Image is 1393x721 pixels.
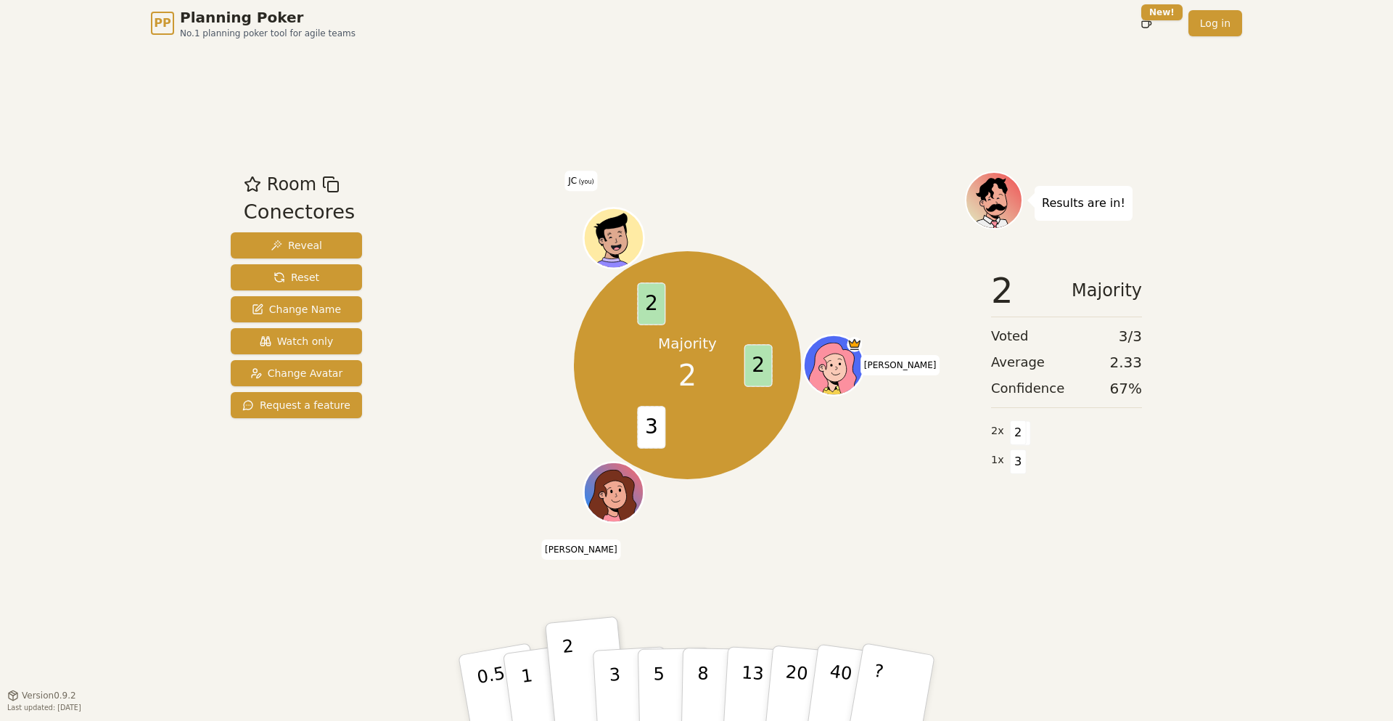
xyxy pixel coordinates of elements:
span: 2 [1010,420,1027,445]
span: Change Avatar [250,366,343,380]
span: Confidence [991,378,1064,399]
button: Watch only [231,328,362,354]
span: 2 [638,282,666,325]
button: Reveal [231,232,362,258]
span: Julio is the host [847,337,863,352]
span: Click to change your name [860,355,940,375]
button: Change Name [231,296,362,322]
span: Room [267,171,316,197]
span: Majority [1072,273,1142,308]
span: Average [991,352,1045,372]
p: 2 [562,636,580,715]
span: 2 [744,344,773,387]
span: 2 [991,273,1014,308]
a: PPPlanning PokerNo.1 planning poker tool for agile teams [151,7,356,39]
p: Majority [658,333,717,354]
span: 2 [678,354,696,397]
p: Results are in! [1042,193,1125,213]
span: 2 x [991,423,1004,439]
span: PP [154,15,170,32]
span: 3 [638,406,666,449]
div: New! [1141,4,1183,20]
span: Click to change your name [564,171,597,191]
span: Watch only [260,334,334,349]
button: Request a feature [231,392,362,418]
span: Planning Poker [180,7,356,28]
button: New! [1133,10,1159,36]
button: Reset [231,264,362,290]
span: Voted [991,326,1029,346]
span: 67 % [1110,378,1142,399]
span: 1 x [991,452,1004,468]
span: 2.33 [1109,352,1142,372]
span: Reveal [271,238,322,253]
span: Version 0.9.2 [22,690,76,701]
span: No.1 planning poker tool for agile teams [180,28,356,39]
button: Change Avatar [231,360,362,386]
a: Log in [1188,10,1242,36]
span: Reset [274,270,319,285]
span: Change Name [252,302,341,317]
span: Click to change your name [541,539,621,560]
button: Click to change your avatar [585,210,642,266]
button: Version0.9.2 [7,690,76,701]
span: 3 [1010,449,1027,474]
span: Last updated: [DATE] [7,704,81,712]
div: Conectores [244,197,355,227]
span: 3 / 3 [1119,326,1142,346]
span: Request a feature [242,398,350,412]
span: (you) [577,179,594,185]
button: Add as favourite [244,171,261,197]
